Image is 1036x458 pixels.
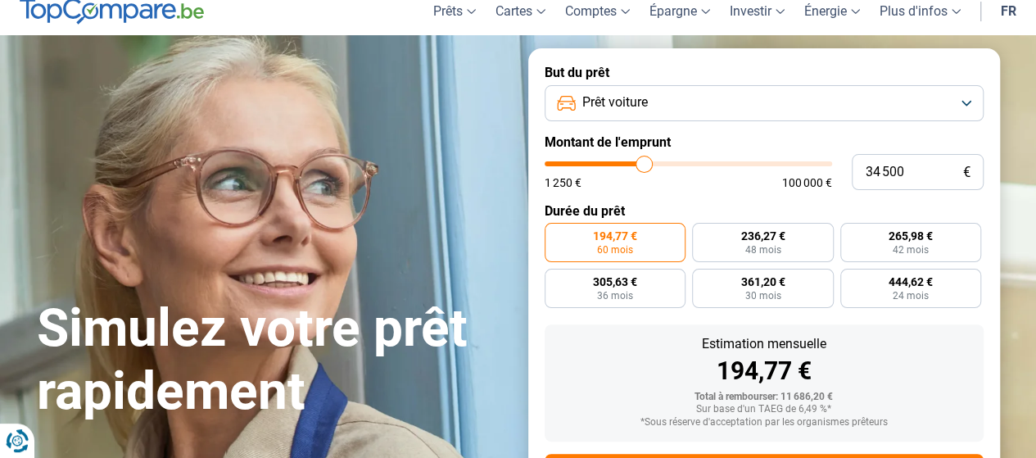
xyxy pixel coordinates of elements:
[740,230,785,242] span: 236,27 €
[597,291,633,301] span: 36 mois
[597,245,633,255] span: 60 mois
[782,177,832,188] span: 100 000 €
[740,276,785,288] span: 361,20 €
[545,203,984,219] label: Durée du prêt
[893,291,929,301] span: 24 mois
[593,276,637,288] span: 305,63 €
[558,359,970,383] div: 194,77 €
[558,404,970,415] div: Sur base d'un TAEG de 6,49 %*
[744,291,780,301] span: 30 mois
[37,297,509,424] h1: Simulez votre prêt rapidement
[545,85,984,121] button: Prêt voiture
[963,166,970,179] span: €
[558,417,970,429] div: *Sous réserve d'acceptation par les organismes prêteurs
[558,338,970,351] div: Estimation mensuelle
[593,230,637,242] span: 194,77 €
[545,65,984,80] label: But du prêt
[889,276,933,288] span: 444,62 €
[558,392,970,403] div: Total à rembourser: 11 686,20 €
[582,93,648,111] span: Prêt voiture
[545,134,984,150] label: Montant de l'emprunt
[744,245,780,255] span: 48 mois
[893,245,929,255] span: 42 mois
[889,230,933,242] span: 265,98 €
[545,177,581,188] span: 1 250 €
